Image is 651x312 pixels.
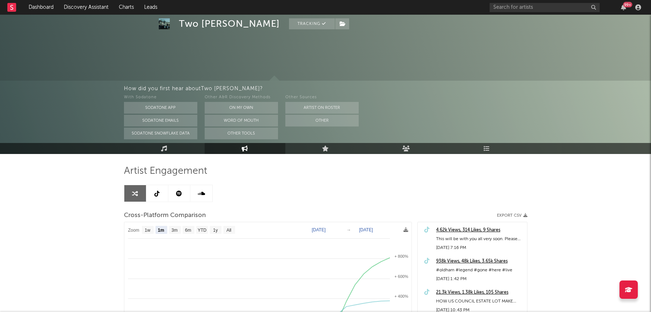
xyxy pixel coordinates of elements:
[145,228,150,233] text: 1w
[124,167,207,176] span: Artist Engagement
[179,18,280,29] div: Two [PERSON_NAME]
[124,102,197,114] button: Sodatone App
[226,228,231,233] text: All
[436,266,523,275] div: #oldham #legend #gone #here #live
[285,102,359,114] button: Artist on Roster
[124,93,197,102] div: With Sodatone
[621,4,626,10] button: 99+
[205,128,278,139] button: Other Tools
[285,93,359,102] div: Other Sources
[124,128,197,139] button: Sodatone Snowflake Data
[171,228,178,233] text: 3m
[205,93,278,102] div: Other A&R Discovery Methods
[394,254,408,258] text: + 800%
[124,211,206,220] span: Cross-Platform Comparison
[124,115,197,126] button: Sodatone Emails
[359,227,373,232] text: [DATE]
[436,275,523,283] div: [DATE] 1:42 PM
[213,228,218,233] text: 1y
[436,257,523,266] a: 938k Views, 48k Likes, 3.65k Shares
[205,115,278,126] button: Word Of Mouth
[289,18,335,29] button: Tracking
[197,228,206,233] text: YTD
[623,2,632,7] div: 99 +
[312,227,326,232] text: [DATE]
[436,235,523,243] div: This will be with you all very soon. Please be patient. #oldham #legend #gone #live
[490,3,600,12] input: Search for artists
[436,288,523,297] a: 21.3k Views, 1.38k Likes, 105 Shares
[347,227,351,232] text: →
[185,228,191,233] text: 6m
[158,228,164,233] text: 1m
[394,294,408,298] text: + 400%
[394,274,408,279] text: + 600%
[128,228,139,233] text: Zoom
[436,226,523,235] a: 4.62k Views, 314 Likes, 9 Shares
[436,243,523,252] div: [DATE] 7:16 PM
[285,115,359,126] button: Other
[497,213,527,218] button: Export CSV
[436,297,523,306] div: HOW US COUNCIL ESTATE LOT MAKE NOISE #councilestate #nomoney #happyathome #authentic
[205,102,278,114] button: On My Own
